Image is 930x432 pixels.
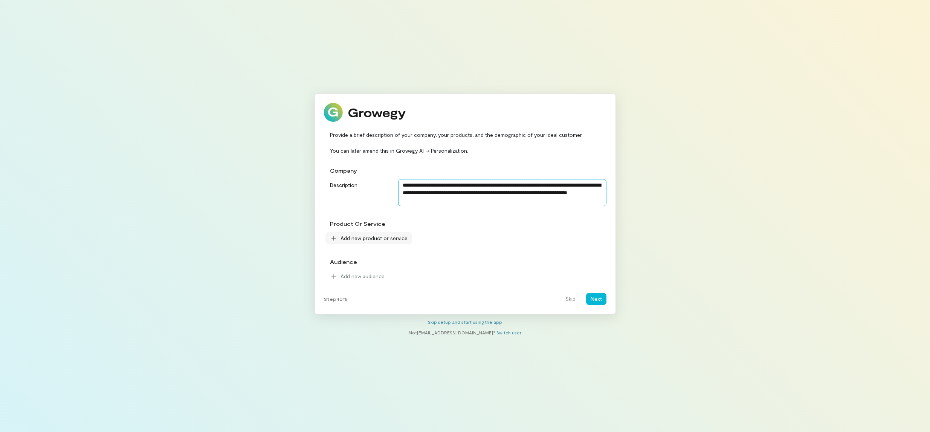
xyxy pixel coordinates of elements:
[324,296,348,302] span: Step 4 of 5
[496,330,521,335] a: Switch user
[330,221,385,227] span: product or service
[324,131,606,155] div: Provide a brief description of your company, your products, and the demographic of your ideal cus...
[428,319,502,325] a: Skip setup and start using the app
[586,293,606,305] button: Next
[325,179,396,189] div: Description
[341,273,385,280] span: Add new audience
[409,330,495,335] span: Not [EMAIL_ADDRESS][DOMAIN_NAME] ?
[330,259,357,265] span: audience
[330,167,357,174] span: company
[341,234,408,242] span: Add new product or service
[561,293,580,305] button: Skip
[324,103,406,122] img: Growegy logo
